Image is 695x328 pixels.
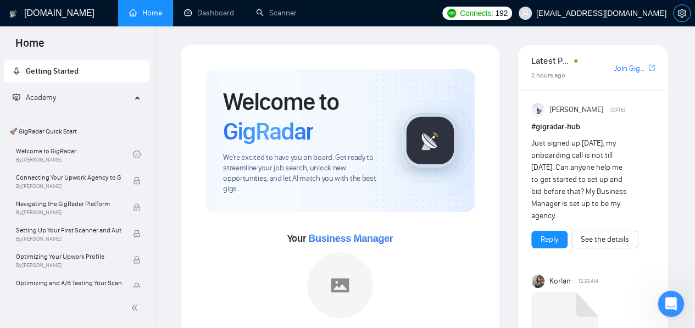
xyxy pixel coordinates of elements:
h1: Welcome to [223,87,385,146]
span: Optimizing Your Upwork Profile [16,251,121,262]
span: GigRadar [223,116,313,146]
span: 🚀 GigRadar Quick Start [5,120,148,142]
img: placeholder.png [307,252,373,318]
img: gigradar-logo.png [403,113,458,168]
a: Reply [541,234,558,246]
span: Korlan [549,275,571,287]
img: logo [9,5,17,23]
span: lock [133,256,141,264]
span: [PERSON_NAME] [549,104,603,116]
img: upwork-logo.png [447,9,456,18]
span: Connects: [460,7,493,19]
a: Welcome to GigRadarBy[PERSON_NAME] [16,142,133,166]
a: homeHome [129,8,162,18]
span: By [PERSON_NAME] [16,183,121,190]
span: Optimizing and A/B Testing Your Scanner for Better Results [16,277,121,288]
span: Home [7,35,53,58]
span: Latest Posts from the GigRadar Community [531,54,571,68]
a: dashboardDashboard [184,8,234,18]
span: Setting Up Your First Scanner and Auto-Bidder [16,225,121,236]
span: Academy [13,93,56,102]
span: By [PERSON_NAME] [16,262,121,269]
span: Navigating the GigRadar Platform [16,198,121,209]
span: lock [133,203,141,211]
a: searchScanner [256,8,297,18]
span: [DATE] [610,105,625,115]
li: Getting Started [4,60,149,82]
span: 12:33 AM [577,276,598,286]
h1: # gigradar-hub [531,121,655,133]
a: Join GigRadar Slack Community [614,63,646,75]
span: double-left [131,302,142,313]
span: check-circle [133,151,141,158]
iframe: Intercom live chat [658,291,684,317]
span: Connecting Your Upwork Agency to GigRadar [16,172,121,183]
span: We're excited to have you on board. Get ready to streamline your job search, unlock new opportuni... [223,153,385,194]
span: Academy [26,93,56,102]
a: See the details [581,234,629,246]
span: 2 hours ago [531,71,565,79]
span: Business Manager [308,233,393,244]
span: lock [133,230,141,237]
span: user [521,9,529,17]
span: By [PERSON_NAME] [16,209,121,216]
span: 192 [495,7,507,19]
button: Reply [531,231,568,248]
span: By [PERSON_NAME] [16,236,121,242]
span: lock [133,177,141,185]
span: lock [133,282,141,290]
span: fund-projection-screen [13,93,20,101]
a: export [648,63,655,73]
img: Anisuzzaman Khan [532,103,546,116]
img: Korlan [532,275,546,288]
span: setting [674,9,690,18]
span: rocket [13,67,20,75]
span: Getting Started [26,66,79,76]
span: export [648,63,655,72]
button: See the details [571,231,638,248]
div: Just signed up [DATE], my onboarding call is not till [DATE]. Can anyone help me to get started t... [531,137,630,222]
button: setting [673,4,691,22]
span: Your [287,232,393,244]
a: setting [673,9,691,18]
